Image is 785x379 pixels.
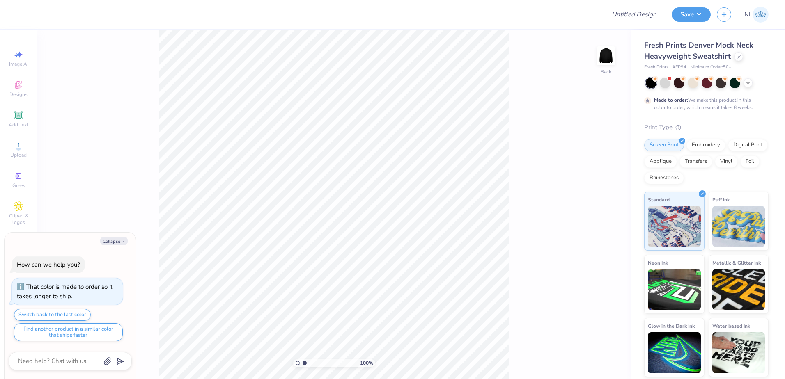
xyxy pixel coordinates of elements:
[644,64,668,71] span: Fresh Prints
[10,152,27,158] span: Upload
[712,195,730,204] span: Puff Ink
[654,96,755,111] div: We make this product in this color to order, which means it takes 8 weeks.
[712,269,765,310] img: Metallic & Glitter Ink
[740,155,760,168] div: Foil
[601,68,611,75] div: Back
[100,237,128,245] button: Collapse
[598,48,614,64] img: Back
[654,97,688,103] strong: Made to order:
[14,323,123,341] button: Find another product in a similar color that ships faster
[648,322,695,330] span: Glow in the Dark Ink
[648,206,701,247] img: Standard
[673,64,686,71] span: # FP94
[17,283,112,300] div: That color is made to order so it takes longer to ship.
[9,91,28,98] span: Designs
[9,121,28,128] span: Add Text
[715,155,738,168] div: Vinyl
[648,258,668,267] span: Neon Ink
[648,332,701,373] img: Glow in the Dark Ink
[686,139,725,151] div: Embroidery
[672,7,711,22] button: Save
[9,61,28,67] span: Image AI
[14,309,91,321] button: Switch back to the last color
[712,206,765,247] img: Puff Ink
[644,40,753,61] span: Fresh Prints Denver Mock Neck Heavyweight Sweatshirt
[644,123,769,132] div: Print Type
[728,139,768,151] div: Digital Print
[744,7,769,23] a: NI
[12,182,25,189] span: Greek
[644,172,684,184] div: Rhinestones
[360,359,373,367] span: 100 %
[648,195,670,204] span: Standard
[712,332,765,373] img: Water based Ink
[605,6,666,23] input: Untitled Design
[644,155,677,168] div: Applique
[712,322,750,330] span: Water based Ink
[691,64,732,71] span: Minimum Order: 50 +
[744,10,751,19] span: NI
[644,139,684,151] div: Screen Print
[753,7,769,23] img: Nicole Isabelle Dimla
[679,155,712,168] div: Transfers
[648,269,701,310] img: Neon Ink
[17,260,80,269] div: How can we help you?
[4,212,33,226] span: Clipart & logos
[712,258,761,267] span: Metallic & Glitter Ink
